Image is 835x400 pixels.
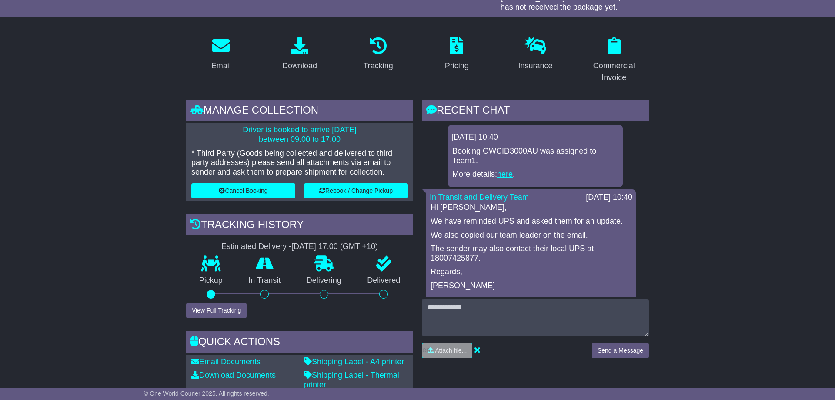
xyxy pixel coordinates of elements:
p: Delivered [354,276,414,286]
a: Email [206,34,237,75]
div: Tracking history [186,214,413,238]
div: [DATE] 10:40 [451,133,619,142]
p: We have reminded UPS and asked them for an update. [431,217,631,226]
a: Download [277,34,323,75]
a: Pricing [439,34,474,75]
div: Estimated Delivery - [186,242,413,252]
div: [DATE] 17:00 (GMT +10) [291,242,378,252]
div: Quick Actions [186,331,413,355]
a: Tracking [358,34,399,75]
a: Email Documents [191,357,261,366]
a: here [497,170,513,178]
div: Download [282,60,317,72]
a: Shipping Label - A4 printer [304,357,404,366]
p: Pickup [186,276,236,286]
p: [PERSON_NAME] [431,281,631,291]
span: © One World Courier 2025. All rights reserved. [144,390,269,397]
button: View Full Tracking [186,303,247,318]
div: Tracking [364,60,393,72]
div: Manage collection [186,100,413,123]
p: Driver is booked to arrive [DATE] between 09:00 to 17:00 [191,125,408,144]
div: Commercial Invoice [584,60,643,84]
div: Pricing [445,60,469,72]
p: In Transit [236,276,294,286]
p: Delivering [294,276,354,286]
a: In Transit and Delivery Team [430,193,529,202]
div: RECENT CHAT [422,100,649,123]
div: Insurance [518,60,552,72]
p: Regards, [431,267,631,277]
div: Email [211,60,231,72]
div: [DATE] 10:40 [586,193,632,202]
a: Commercial Invoice [579,34,649,87]
button: Rebook / Change Pickup [304,183,408,198]
p: Hi [PERSON_NAME], [431,203,631,212]
button: Send a Message [592,343,649,358]
p: Booking OWCID3000AU was assigned to Team1. [452,147,618,165]
p: We also copied our team leader on the email. [431,231,631,240]
a: Shipping Label - Thermal printer [304,371,399,389]
a: Insurance [512,34,558,75]
p: * Third Party (Goods being collected and delivered to third party addresses) please send all atta... [191,149,408,177]
a: Download Documents [191,371,276,380]
button: Cancel Booking [191,183,295,198]
p: More details: . [452,170,618,179]
p: The sender may also contact their local UPS at 18007425877. [431,244,631,263]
